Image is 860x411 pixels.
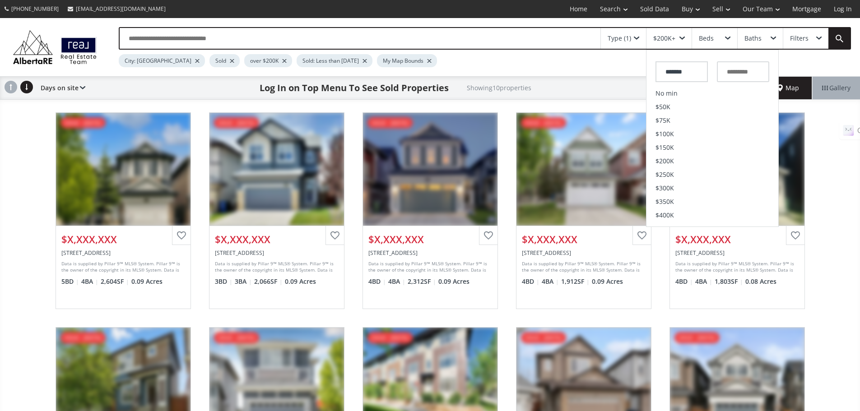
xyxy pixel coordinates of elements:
[655,144,674,151] span: $150K
[76,5,166,13] span: [EMAIL_ADDRESS][DOMAIN_NAME]
[764,77,812,99] div: Map
[655,104,670,110] span: $50K
[561,277,590,286] span: 1,912 SF
[542,277,559,286] span: 4 BA
[675,260,797,274] div: Data is supplied by Pillar 9™ MLS® System. Pillar 9™ is the owner of the copyright in its MLS® Sy...
[61,277,79,286] span: 5 BD
[655,171,674,178] span: $250K
[260,82,449,94] h1: Log In on Top Menu To See Sold Properties
[408,277,436,286] span: 2,312 SF
[368,232,492,246] div: $X,XXX,XXX
[653,35,675,42] div: $200K+
[63,0,170,17] a: [EMAIL_ADDRESS][DOMAIN_NAME]
[297,54,372,67] div: Sold: Less than [DATE]
[822,83,851,92] span: Gallery
[522,249,646,257] div: 688 Evanston Drive NW, Calgary, AB T3P 0L3
[254,277,283,286] span: 2,066 SF
[745,277,776,286] span: 0.08 Acres
[368,260,490,274] div: Data is supplied by Pillar 9™ MLS® System. Pillar 9™ is the owner of the copyright in its MLS® Sy...
[522,277,539,286] span: 4 BD
[215,260,336,274] div: Data is supplied by Pillar 9™ MLS® System. Pillar 9™ is the owner of the copyright in its MLS® Sy...
[215,232,339,246] div: $X,XXX,XXX
[9,28,101,66] img: Logo
[522,232,646,246] div: $X,XXX,XXX
[131,277,163,286] span: 0.09 Acres
[675,249,799,257] div: 51 Evansridge Crescent NW, Calgary, AB T3P 0J2
[777,83,799,92] span: Map
[790,35,809,42] div: Filters
[592,277,623,286] span: 0.09 Acres
[285,277,316,286] span: 0.09 Acres
[655,117,670,124] span: $75K
[655,199,674,205] span: $350K
[695,277,712,286] span: 4 BA
[11,5,59,13] span: [PHONE_NUMBER]
[215,249,339,257] div: 135 Evansfield Rise NW, Calgary, AB T3P 0L7
[215,277,232,286] span: 3 BD
[655,158,674,164] span: $200K
[368,277,386,286] span: 4 BD
[655,212,674,218] span: $400K
[646,87,778,100] li: No min
[608,35,631,42] div: Type (1)
[655,131,674,137] span: $100K
[655,185,674,191] span: $300K
[61,232,185,246] div: $X,XXX,XXX
[368,249,492,257] div: 183 Evansfield Way NW, Calgary, AB T3P 0K3
[438,277,470,286] span: 0.09 Acres
[699,35,714,42] div: Beds
[81,277,98,286] span: 4 BA
[353,103,507,318] a: sold - [DATE]$X,XXX,XXX[STREET_ADDRESS]Data is supplied by Pillar 9™ MLS® System. Pillar 9™ is th...
[209,54,240,67] div: Sold
[744,35,762,42] div: Baths
[388,277,405,286] span: 4 BA
[507,103,660,318] a: sold - [DATE]$X,XXX,XXX[STREET_ADDRESS]Data is supplied by Pillar 9™ MLS® System. Pillar 9™ is th...
[675,232,799,246] div: $X,XXX,XXX
[235,277,252,286] span: 3 BA
[377,54,437,67] div: My Map Bounds
[467,84,531,91] h2: Showing 10 properties
[101,277,129,286] span: 2,604 SF
[200,103,353,318] a: sold - [DATE]$X,XXX,XXX[STREET_ADDRESS]Data is supplied by Pillar 9™ MLS® System. Pillar 9™ is th...
[812,77,860,99] div: Gallery
[244,54,292,67] div: over $200K
[46,103,200,318] a: sold - [DATE]$X,XXX,XXX[STREET_ADDRESS]Data is supplied by Pillar 9™ MLS® System. Pillar 9™ is th...
[522,260,643,274] div: Data is supplied by Pillar 9™ MLS® System. Pillar 9™ is the owner of the copyright in its MLS® Sy...
[61,260,183,274] div: Data is supplied by Pillar 9™ MLS® System. Pillar 9™ is the owner of the copyright in its MLS® Sy...
[61,249,185,257] div: 631 Evanston Drive NW, Calgary, AB T3P 0H7
[119,54,205,67] div: City: [GEOGRAPHIC_DATA]
[715,277,743,286] span: 1,803 SF
[675,277,693,286] span: 4 BD
[36,77,85,99] div: Days on site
